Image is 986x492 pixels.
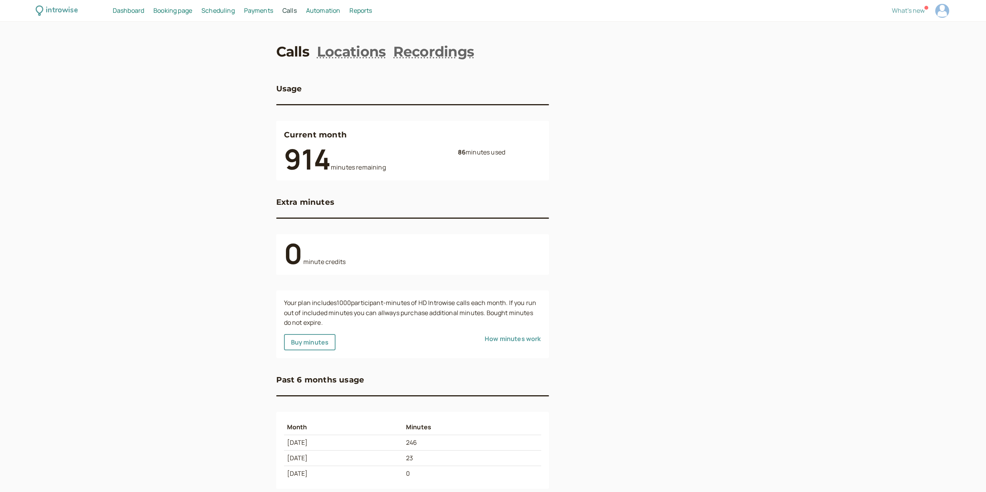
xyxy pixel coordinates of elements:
a: Locations [317,42,386,61]
span: What's new [892,6,925,15]
b: 914 [284,140,331,178]
iframe: Chat Widget [947,455,986,492]
div: minute credits [284,242,541,267]
button: Buy minutes [284,334,336,350]
span: Booking page [153,6,192,15]
span: Payments [244,6,273,15]
td: [DATE] [284,451,403,466]
th: Minutes [403,420,541,435]
a: Automation [306,6,341,16]
a: Payments [244,6,273,16]
b: 86 [458,148,466,156]
td: 246 [403,435,541,451]
a: Booking page [153,6,192,16]
b: 0 [284,234,302,273]
a: Dashboard [113,6,144,16]
td: [DATE] [284,435,403,451]
a: Recordings [393,42,474,61]
a: Calls [282,6,297,16]
span: Buy minutes [291,338,329,346]
span: Dashboard [113,6,144,15]
td: [DATE] [284,466,403,481]
span: Calls [282,6,297,15]
td: 0 [403,466,541,481]
a: Scheduling [201,6,235,16]
td: 23 [403,451,541,466]
span: Automation [306,6,341,15]
a: introwise [36,5,78,17]
div: Your plan includes 1000 participant-minutes of HD Introwise calls each month. If you run out of i... [284,298,541,328]
th: Month [284,420,403,435]
h3: Extra minutes [276,196,335,208]
div: minutes remaining [284,147,450,173]
a: Reports [349,6,372,16]
h3: Usage [276,82,302,95]
button: What's new [892,7,925,14]
span: Scheduling [201,6,235,15]
div: introwise [46,5,77,17]
a: How minutes work [485,334,541,343]
a: Calls [276,42,309,61]
h3: Past 6 months usage [276,374,365,386]
div: minutes used [458,147,541,173]
a: Account [934,3,950,19]
span: Reports [349,6,372,15]
h3: Current month [284,129,541,141]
